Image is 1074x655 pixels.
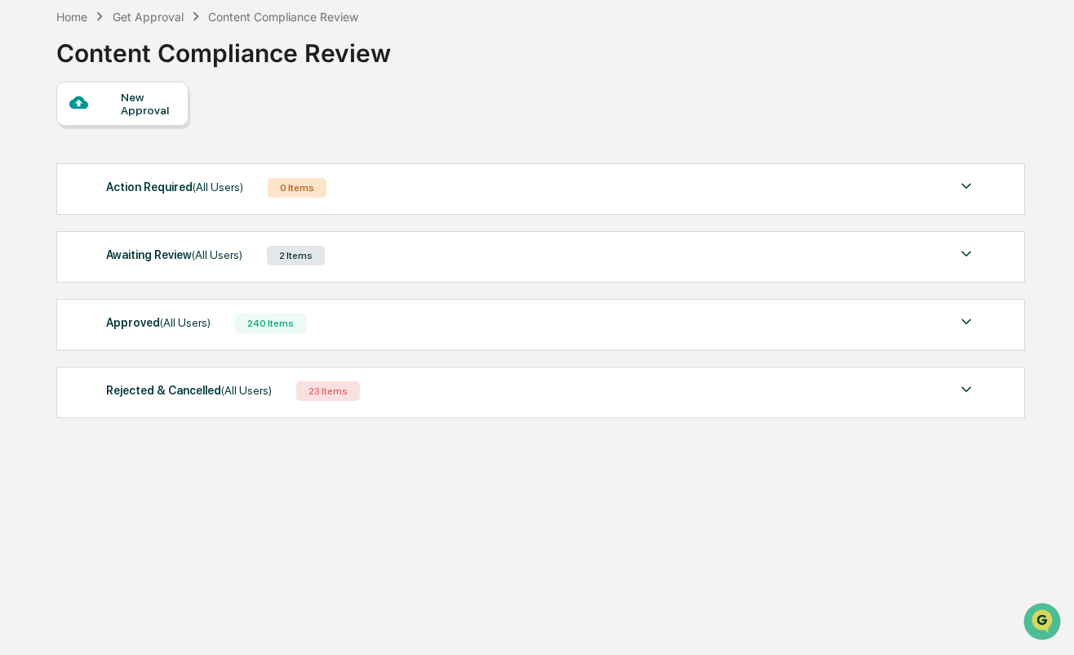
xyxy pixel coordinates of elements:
[221,384,272,397] span: (All Users)
[16,34,297,60] p: How can we help?
[106,244,242,265] div: Awaiting Review
[121,91,175,117] div: New Approval
[118,207,131,221] div: 🗄️
[277,130,297,149] button: Start new chat
[296,381,360,401] div: 23 Items
[106,380,272,401] div: Rejected & Cancelled
[956,244,976,264] img: caret
[115,276,197,289] a: Powered byPylon
[56,25,391,68] div: Content Compliance Review
[267,246,325,265] div: 2 Items
[956,176,976,196] img: caret
[10,199,112,229] a: 🖐️Preclearance
[10,230,109,260] a: 🔎Data Lookup
[956,312,976,332] img: caret
[106,312,211,333] div: Approved
[16,238,29,252] div: 🔎
[235,314,306,333] div: 240 Items
[16,207,29,221] div: 🖐️
[135,206,202,222] span: Attestations
[160,316,211,329] span: (All Users)
[208,10,358,24] div: Content Compliance Review
[162,277,197,289] span: Pylon
[193,180,243,194] span: (All Users)
[106,176,243,198] div: Action Required
[55,141,206,154] div: We're available if you need us!
[956,380,976,399] img: caret
[56,10,87,24] div: Home
[1022,601,1066,645] iframe: Open customer support
[268,178,326,198] div: 0 Items
[55,125,268,141] div: Start new chat
[33,237,103,253] span: Data Lookup
[16,125,46,154] img: 1746055101610-c473b297-6a78-478c-a979-82029cc54cd1
[192,248,242,261] span: (All Users)
[33,206,105,222] span: Preclearance
[112,199,209,229] a: 🗄️Attestations
[113,10,184,24] div: Get Approval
